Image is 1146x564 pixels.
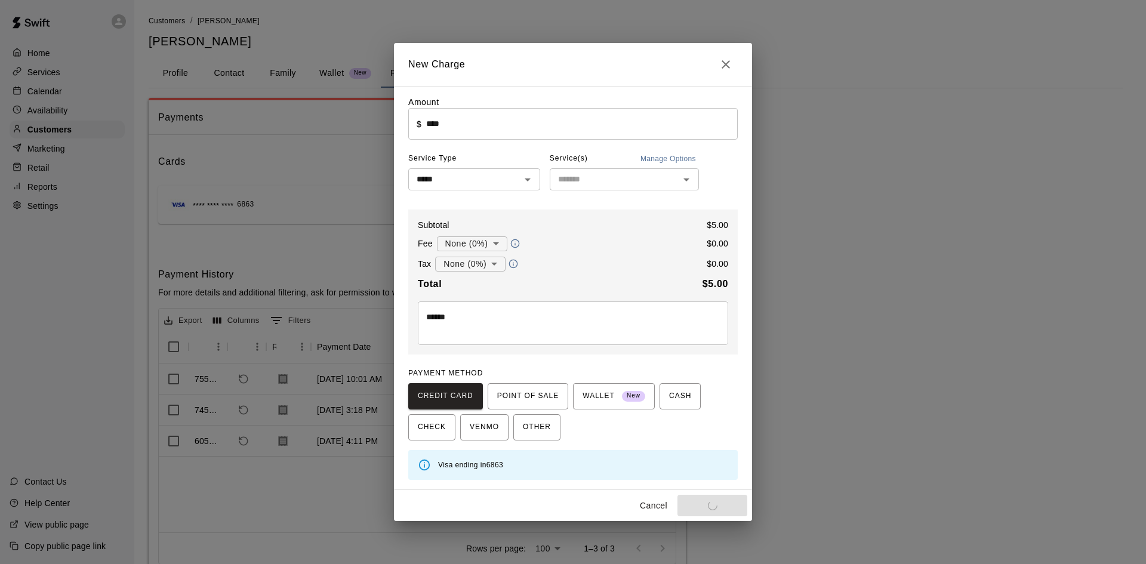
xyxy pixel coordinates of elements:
span: CREDIT CARD [418,387,473,406]
span: CHECK [418,418,446,437]
button: Open [519,171,536,188]
button: POINT OF SALE [488,383,568,409]
button: CHECK [408,414,455,440]
span: CASH [669,387,691,406]
span: Service(s) [550,149,588,168]
p: $ [417,118,421,130]
button: VENMO [460,414,509,440]
span: VENMO [470,418,499,437]
p: $ 0.00 [707,238,728,249]
button: WALLET New [573,383,655,409]
p: Subtotal [418,219,449,231]
button: Manage Options [637,149,699,168]
button: Close [714,53,738,76]
div: None (0%) [437,233,507,255]
span: OTHER [523,418,551,437]
button: Cancel [634,495,673,517]
span: POINT OF SALE [497,387,559,406]
p: $ 5.00 [707,219,728,231]
button: CASH [660,383,701,409]
button: OTHER [513,414,560,440]
span: PAYMENT METHOD [408,369,483,377]
button: Open [678,171,695,188]
b: $ 5.00 [703,279,728,289]
p: $ 0.00 [707,258,728,270]
p: Fee [418,238,433,249]
h2: New Charge [394,43,752,86]
div: None (0%) [435,253,506,275]
button: CREDIT CARD [408,383,483,409]
span: New [622,388,645,404]
span: Visa ending in 6863 [438,461,503,469]
b: Total [418,279,442,289]
p: Tax [418,258,431,270]
span: WALLET [583,387,645,406]
span: Service Type [408,149,540,168]
label: Amount [408,97,439,107]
